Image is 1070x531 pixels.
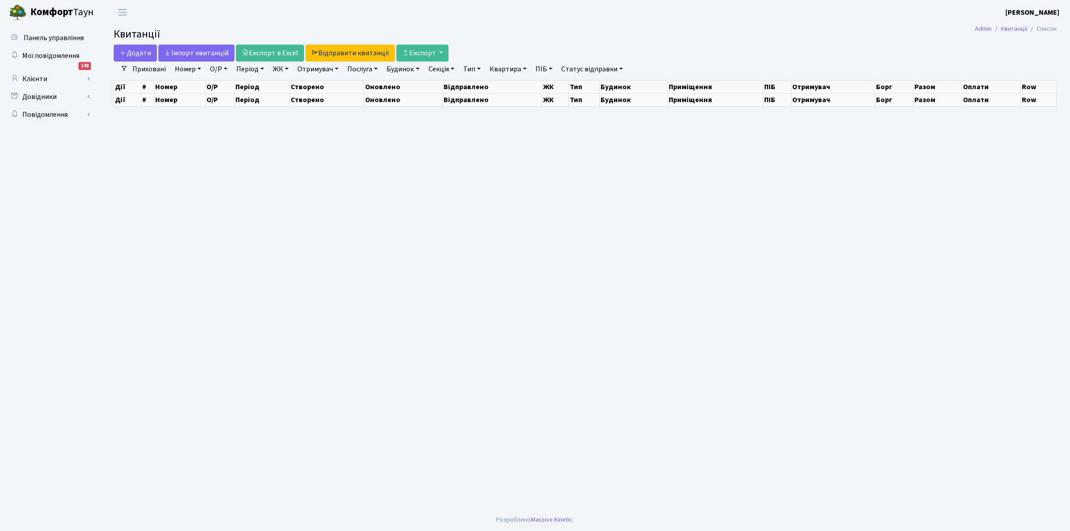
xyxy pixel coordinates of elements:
[396,45,449,62] button: Експорт
[114,93,141,106] th: Дії
[668,80,763,93] th: Приміщення
[236,45,304,62] a: Експорт в Excel
[233,62,267,77] a: Період
[4,70,94,88] a: Клієнти
[294,62,342,77] a: Отримувач
[460,62,484,77] a: Тип
[975,24,992,33] a: Admin
[443,80,542,93] th: Відправлено
[158,45,235,62] a: Iмпорт квитанцій
[558,62,626,77] a: Статус відправки
[383,62,423,77] a: Будинок
[141,80,154,93] th: #
[914,80,962,93] th: Разом
[1005,8,1059,17] b: [PERSON_NAME]
[4,88,94,106] a: Довідники
[569,93,600,106] th: Тип
[962,20,1070,38] nav: breadcrumb
[600,93,668,106] th: Будинок
[791,93,875,106] th: Отримувач
[532,62,556,77] a: ПІБ
[206,80,235,93] th: О/Р
[364,93,443,106] th: Оновлено
[600,80,668,93] th: Будинок
[1005,7,1059,18] a: [PERSON_NAME]
[364,80,443,93] th: Оновлено
[289,80,364,93] th: Створено
[1001,24,1027,33] a: Квитанції
[114,26,160,42] span: Квитанції
[305,45,395,62] a: Відправити квитанції
[30,5,94,20] span: Таун
[171,62,205,77] a: Номер
[206,62,231,77] a: О/Р
[141,93,154,106] th: #
[119,48,151,58] span: Додати
[111,5,134,20] button: Переключити навігацію
[4,47,94,65] a: Мої повідомлення148
[344,62,381,77] a: Послуга
[1021,80,1057,93] th: Row
[531,515,572,524] a: Massive Kinetic
[542,80,569,93] th: ЖК
[78,62,91,70] div: 148
[425,62,458,77] a: Секція
[914,93,962,106] th: Разом
[962,93,1021,106] th: Оплати
[154,80,206,93] th: Номер
[235,93,290,106] th: Період
[9,4,27,21] img: logo.png
[30,5,73,19] b: Комфорт
[289,93,364,106] th: Створено
[269,62,292,77] a: ЖК
[668,93,763,106] th: Приміщення
[962,80,1021,93] th: Оплати
[486,62,530,77] a: Квартира
[114,80,141,93] th: Дії
[496,515,574,525] div: Розроблено .
[875,80,914,93] th: Борг
[1027,24,1057,34] li: Список
[22,51,79,61] span: Мої повідомлення
[763,93,791,106] th: ПІБ
[542,93,569,106] th: ЖК
[129,62,169,77] a: Приховані
[875,93,914,106] th: Борг
[791,80,875,93] th: Отримувач
[4,29,94,47] a: Панель управління
[763,80,791,93] th: ПІБ
[24,33,84,43] span: Панель управління
[114,45,157,62] a: Додати
[569,80,600,93] th: Тип
[154,93,206,106] th: Номер
[443,93,542,106] th: Відправлено
[206,93,235,106] th: О/Р
[1021,93,1057,106] th: Row
[4,106,94,123] a: Повідомлення
[235,80,290,93] th: Період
